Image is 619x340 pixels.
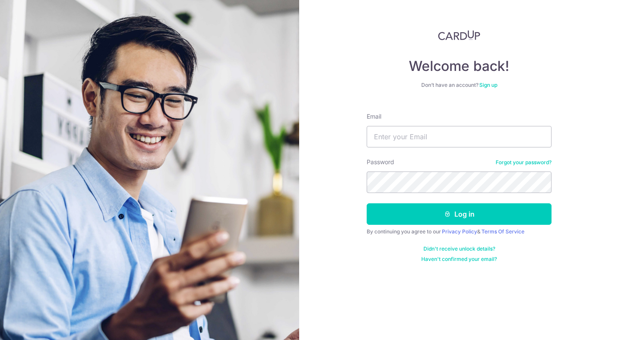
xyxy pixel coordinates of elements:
a: Didn't receive unlock details? [423,245,495,252]
label: Email [367,112,381,121]
input: Enter your Email [367,126,552,147]
a: Privacy Policy [442,228,477,235]
div: By continuing you agree to our & [367,228,552,235]
img: CardUp Logo [438,30,480,40]
h4: Welcome back! [367,58,552,75]
a: Sign up [479,82,497,88]
a: Forgot your password? [496,159,552,166]
a: Haven't confirmed your email? [421,256,497,263]
a: Terms Of Service [481,228,524,235]
div: Don’t have an account? [367,82,552,89]
button: Log in [367,203,552,225]
label: Password [367,158,394,166]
